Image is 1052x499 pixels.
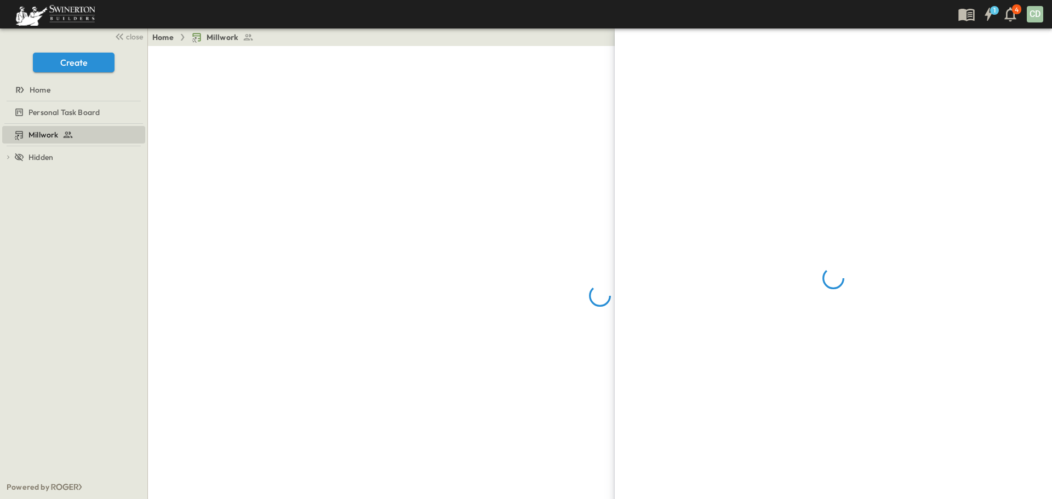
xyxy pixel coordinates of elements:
nav: breadcrumbs [152,32,260,43]
span: Home [30,84,50,95]
span: close [126,31,143,42]
button: Create [33,53,115,72]
p: 4 [1015,5,1019,14]
img: 6c363589ada0b36f064d841b69d3a419a338230e66bb0a533688fa5cc3e9e735.png [13,3,98,26]
h6: 1 [993,6,996,15]
a: Home [152,32,174,43]
div: test [2,104,145,121]
span: Millwork [28,129,58,140]
div: test [2,126,145,144]
span: Hidden [28,152,53,163]
span: Millwork [207,32,238,43]
div: CD [1027,6,1043,22]
span: Personal Task Board [28,107,100,118]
